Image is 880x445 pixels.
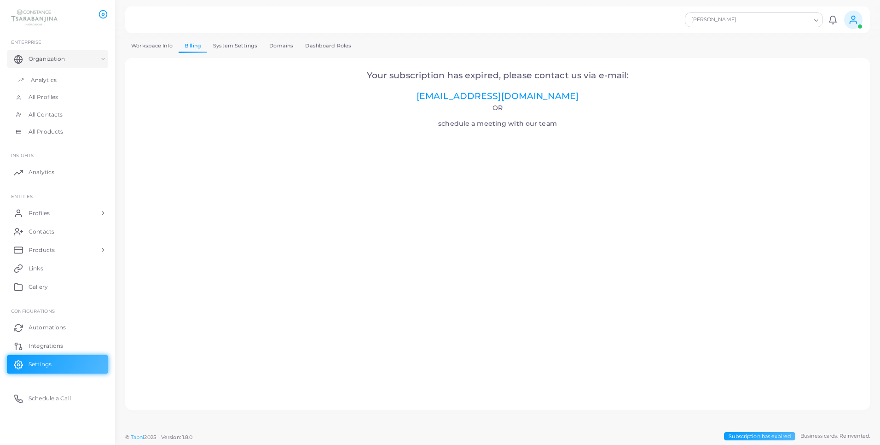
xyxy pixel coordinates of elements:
a: All Products [7,123,108,141]
a: Domains [263,39,299,53]
span: © [125,433,192,441]
a: Schedule a Call [7,389,108,408]
span: INSIGHTS [11,152,34,158]
a: Contacts [7,222,108,240]
a: Dashboard Roles [299,39,357,53]
span: Schedule a Call [29,394,71,403]
span: Contacts [29,228,54,236]
span: ENTITIES [11,193,33,199]
a: Workspace Info [125,39,179,53]
a: Analytics [7,163,108,182]
input: Search for option [758,15,811,25]
a: Automations [7,318,108,337]
span: Enterprise [11,39,41,45]
a: Organization [7,50,108,68]
a: [EMAIL_ADDRESS][DOMAIN_NAME] [417,91,579,101]
span: Automations [29,323,66,332]
span: 2025 [144,433,156,441]
span: Links [29,264,43,273]
span: Gallery [29,283,48,291]
span: Profiles [29,209,50,217]
a: Tapni [131,434,145,440]
span: Your subscription has expired, please contact us via e-mail: [367,70,629,81]
a: Analytics [7,71,108,89]
span: Analytics [31,76,57,84]
span: [PERSON_NAME] [690,15,757,24]
span: Configurations [11,308,55,314]
a: Integrations [7,337,108,355]
span: Or [492,104,503,112]
iframe: Select a Date & Time - Calendly [138,130,857,398]
span: All Products [29,128,63,136]
a: Profiles [7,204,108,222]
a: Settings [7,355,108,374]
span: Analytics [29,168,54,176]
span: Business cards. Reinvented. [800,432,870,440]
span: All Profiles [29,93,58,101]
a: System Settings [207,39,263,53]
a: Products [7,240,108,259]
a: Gallery [7,277,108,296]
span: Version: 1.8.0 [161,434,193,440]
span: All Contacts [29,111,63,119]
a: All Contacts [7,106,108,123]
img: logo [8,9,59,26]
h4: schedule a meeting with our team [138,104,857,128]
span: Organization [29,55,65,63]
span: Settings [29,360,52,369]
div: Search for option [685,12,823,27]
span: Products [29,246,55,254]
span: Subscription has expired [724,432,795,441]
a: All Profiles [7,88,108,106]
a: Billing [179,39,207,53]
span: Integrations [29,342,63,350]
a: Links [7,259,108,277]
